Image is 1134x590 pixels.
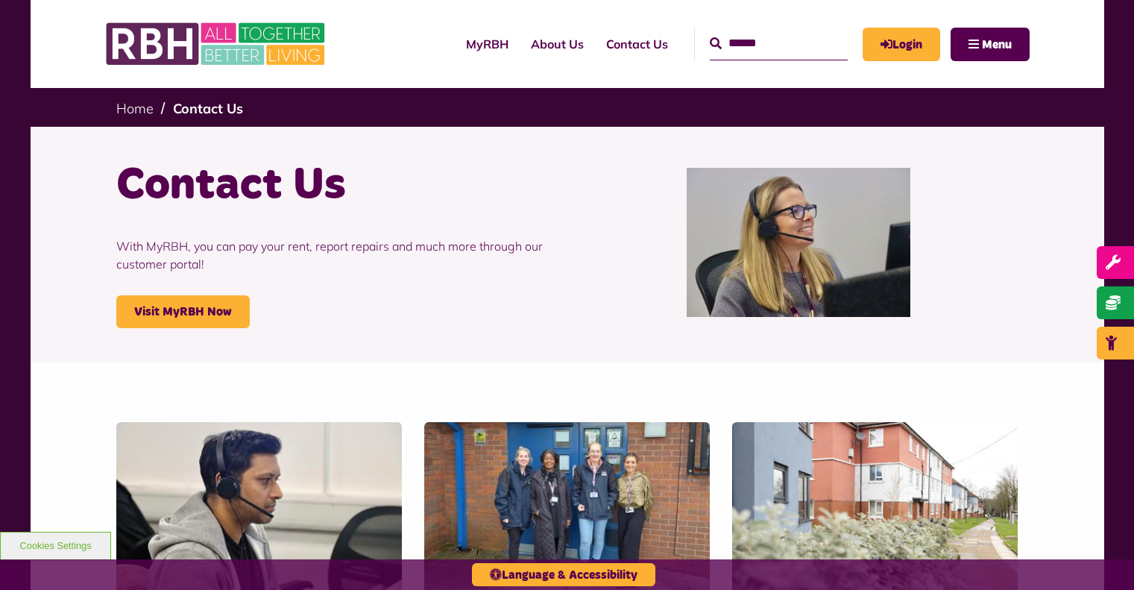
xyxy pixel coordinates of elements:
a: MyRBH [863,28,940,61]
p: With MyRBH, you can pay your rent, report repairs and much more through our customer portal! [116,215,556,295]
iframe: Netcall Web Assistant for live chat [1067,523,1134,590]
a: Contact Us [595,24,679,64]
img: RBH [105,15,329,73]
a: About Us [520,24,595,64]
a: MyRBH [455,24,520,64]
h1: Contact Us [116,157,556,215]
img: Contact Centre February 2024 (1) [687,168,910,317]
button: Navigation [951,28,1030,61]
a: Home [116,100,154,117]
a: Contact Us [173,100,243,117]
a: Visit MyRBH Now [116,295,250,328]
span: Menu [982,39,1012,51]
button: Language & Accessibility [472,563,655,586]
